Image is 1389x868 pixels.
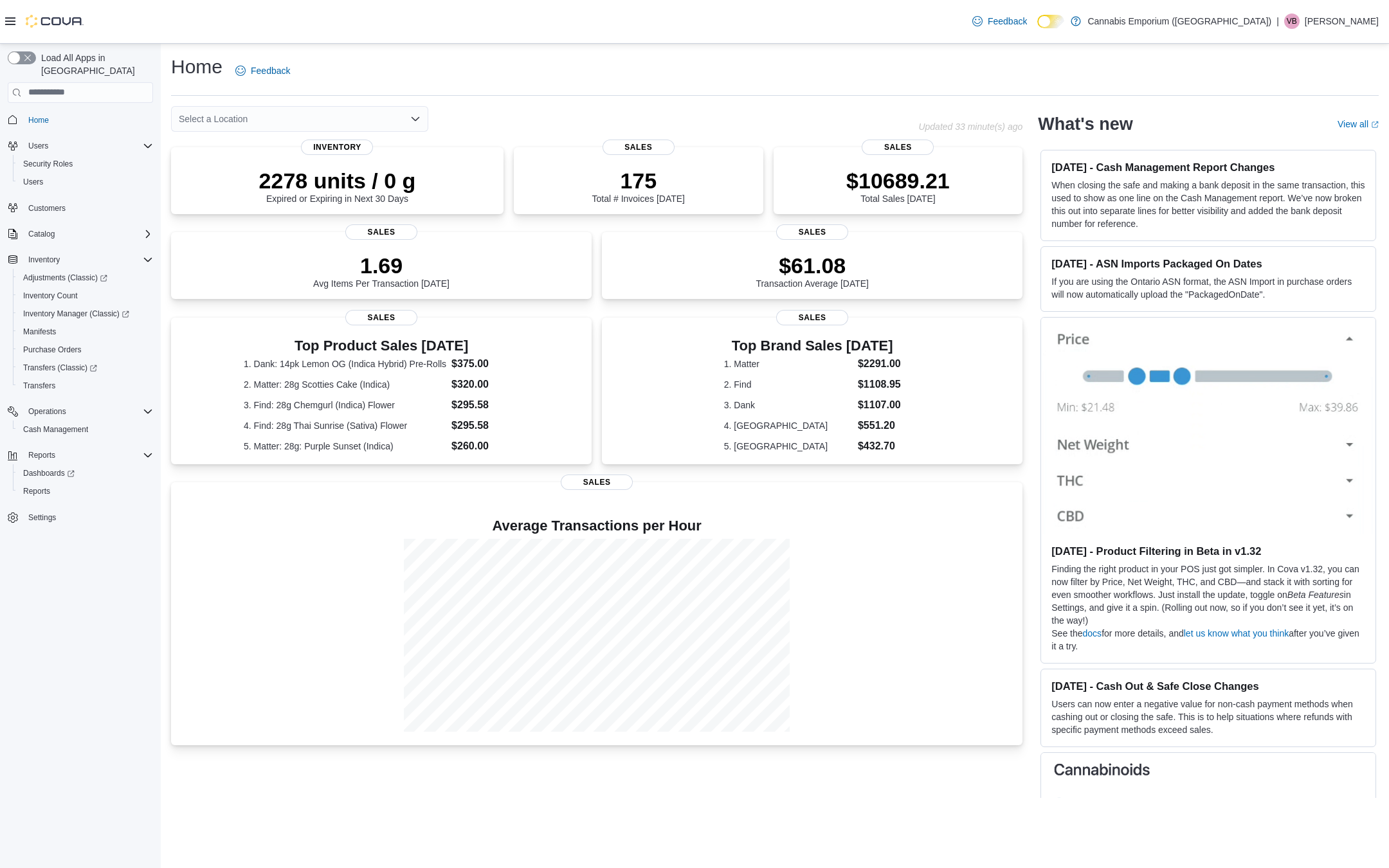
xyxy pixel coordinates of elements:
[23,226,60,242] button: Catalog
[776,224,848,240] span: Sales
[244,357,446,370] dt: 1. Dank: 14pk Lemon OG (Indica Hybrid) Pre-Rolls
[18,288,83,303] a: Inventory Count
[18,270,153,285] span: Adjustments (Classic)
[18,378,153,393] span: Transfers
[1371,121,1379,129] svg: External link
[592,168,685,194] p: 175
[13,287,158,305] button: Inventory Count
[1051,179,1365,230] p: When closing the safe and making a bank deposit in the same transaction, this used to show as one...
[18,174,153,190] span: Users
[18,378,60,393] a: Transfers
[967,8,1032,34] a: Feedback
[23,138,53,154] button: Users
[28,141,48,151] span: Users
[23,252,153,267] span: Inventory
[13,269,158,287] a: Adjustments (Classic)
[23,226,153,242] span: Catalog
[23,201,71,216] a: Customers
[23,252,65,267] button: Inventory
[858,418,901,433] dd: $551.20
[1051,680,1365,692] h3: [DATE] - Cash Out & Safe Close Changes
[18,306,134,321] a: Inventory Manager (Classic)
[18,306,153,321] span: Inventory Manager (Classic)
[1051,563,1365,627] p: Finding the right product in your POS just got simpler. In Cova v1.32, you can now filter by Pric...
[603,140,675,155] span: Sales
[230,58,295,84] a: Feedback
[23,273,107,283] span: Adjustments (Classic)
[1051,627,1365,653] p: See the for more details, and after you’ve given it a try.
[28,203,66,213] span: Customers
[13,464,158,482] a: Dashboards
[988,15,1027,28] span: Feedback
[244,440,446,453] dt: 5. Matter: 28g: Purple Sunset (Indica)
[181,518,1012,534] h4: Average Transactions per Hour
[3,137,158,155] button: Users
[18,466,80,481] a: Dashboards
[3,199,158,217] button: Customers
[756,253,869,289] div: Transaction Average [DATE]
[28,115,49,125] span: Home
[724,338,901,354] h3: Top Brand Sales [DATE]
[13,323,158,341] button: Manifests
[28,255,60,265] span: Inventory
[259,168,416,204] div: Expired or Expiring in Next 30 Days
[13,155,158,173] button: Security Roles
[13,305,158,323] a: Inventory Manager (Classic)
[3,402,158,420] button: Operations
[244,338,519,354] h3: Top Product Sales [DATE]
[1051,545,1365,557] h3: [DATE] - Product Filtering in Beta in v1.32
[1184,628,1289,638] a: let us know what you think
[18,422,93,437] a: Cash Management
[724,357,853,370] dt: 1. Matter
[1051,257,1365,270] h3: [DATE] - ASN Imports Packaged On Dates
[244,419,446,432] dt: 4. Find: 28g Thai Sunrise (Sativa) Flower
[28,512,56,523] span: Settings
[251,64,290,77] span: Feedback
[13,359,158,377] a: Transfers (Classic)
[23,112,153,128] span: Home
[451,397,519,413] dd: $295.58
[23,200,153,216] span: Customers
[23,381,55,391] span: Transfers
[23,159,73,169] span: Security Roles
[410,114,421,124] button: Open list of options
[23,424,88,435] span: Cash Management
[23,309,129,319] span: Inventory Manager (Classic)
[3,225,158,243] button: Catalog
[18,324,153,339] span: Manifests
[23,448,60,463] button: Reports
[756,253,869,278] p: $61.08
[23,327,56,337] span: Manifests
[345,224,417,240] span: Sales
[451,377,519,392] dd: $320.00
[451,439,519,454] dd: $260.00
[776,310,848,325] span: Sales
[28,406,66,417] span: Operations
[13,482,158,500] button: Reports
[3,446,158,464] button: Reports
[1051,698,1365,736] p: Users can now enter a negative value for non-cash payment methods when cashing out or closing the...
[28,450,55,460] span: Reports
[8,105,153,561] nav: Complex example
[13,341,158,359] button: Purchase Orders
[724,399,853,411] dt: 3. Dank
[18,484,153,499] span: Reports
[858,397,901,413] dd: $1107.00
[18,324,61,339] a: Manifests
[23,291,78,301] span: Inventory Count
[26,15,84,28] img: Cova
[18,342,87,357] a: Purchase Orders
[846,168,950,194] p: $10689.21
[23,448,153,463] span: Reports
[23,468,75,478] span: Dashboards
[724,440,853,453] dt: 5. [GEOGRAPHIC_DATA]
[3,251,158,269] button: Inventory
[18,156,153,172] span: Security Roles
[1038,114,1132,134] h2: What's new
[36,51,153,77] span: Load All Apps in [GEOGRAPHIC_DATA]
[23,509,153,525] span: Settings
[23,486,50,496] span: Reports
[171,54,222,80] h1: Home
[862,140,934,155] span: Sales
[1051,161,1365,174] h3: [DATE] - Cash Management Report Changes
